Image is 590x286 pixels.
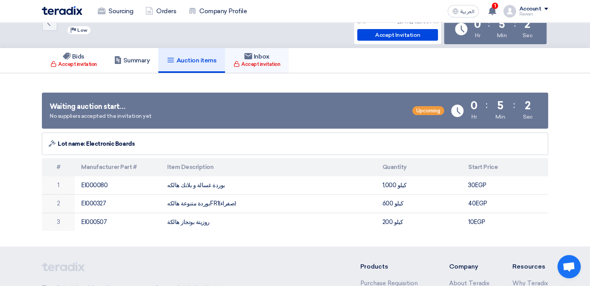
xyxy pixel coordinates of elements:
td: EI000327 [75,195,161,213]
a: Bids Accept invitation [42,48,106,73]
div: 5 [499,19,505,30]
div: Accept invitation [234,60,280,68]
div: : [514,17,516,31]
div: Sec [523,31,532,40]
td: 10 [462,213,548,231]
span: egp [474,219,485,226]
li: Company [449,262,489,271]
div: Accept invitation [50,60,97,68]
div: : [513,98,515,112]
td: 40 [462,195,548,213]
td: 600 كيلو [376,195,462,213]
span: egp [475,182,486,189]
img: Teradix logo [42,6,82,15]
td: EI000507 [75,213,161,231]
li: Resources [512,262,548,271]
td: روزيتة بوتجاز هالكة [161,213,376,231]
div: 5 [497,100,503,111]
h5: Inbox [244,53,270,60]
span: Upcoming [412,106,444,115]
div: Account [519,6,541,12]
h5: Bids [63,53,85,60]
div: No suppliers accepted the invitation yet [50,112,152,120]
div: 2 [524,19,530,30]
th: Quantity [376,158,462,176]
th: # [42,158,75,176]
span: Lot name: Electronic Boards [58,140,135,148]
td: 1 [42,176,75,195]
button: العربية [448,5,479,17]
h5: Auction items [167,57,216,64]
div: : [486,98,488,112]
td: بوردة متنوعة هالكهFR1(صفراء) [161,195,376,213]
h5: Summary [114,57,150,64]
div: Hr [471,113,477,121]
span: العربية [460,9,474,14]
a: Orders [139,3,182,20]
th: Manufacturer Part # [75,158,161,176]
td: 2 [42,195,75,213]
a: Summary [106,48,159,73]
div: Hr [475,31,480,40]
div: Waiting auction start… [50,102,152,112]
td: 1,000 كيلو [376,176,462,195]
div: Open chat [557,255,581,278]
td: بوردة غسالة و بلانك هالكه [161,176,376,195]
div: Rawan [519,12,548,16]
div: 0 [471,100,478,111]
span: 1 [492,3,498,9]
div: Accept Invitation [357,29,438,41]
td: 30 [462,176,548,195]
a: Sourcing [92,3,139,20]
th: Start Price [462,158,548,176]
a: Company Profile [182,3,253,20]
div: 0 [474,19,481,30]
a: Auction items [158,48,225,73]
td: 200 كيلو [376,213,462,231]
div: Sec [523,113,533,121]
div: 2 [525,100,531,111]
div: : [488,17,490,31]
td: EI000080 [75,176,161,195]
td: 3 [42,213,75,231]
span: egp [476,200,487,207]
li: Products [360,262,426,271]
div: Min [497,31,507,40]
img: profile_test.png [503,5,516,17]
th: Item Description [161,158,376,176]
a: Inbox Accept invitation [225,48,289,73]
div: Min [495,113,505,121]
span: Low [77,28,87,33]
